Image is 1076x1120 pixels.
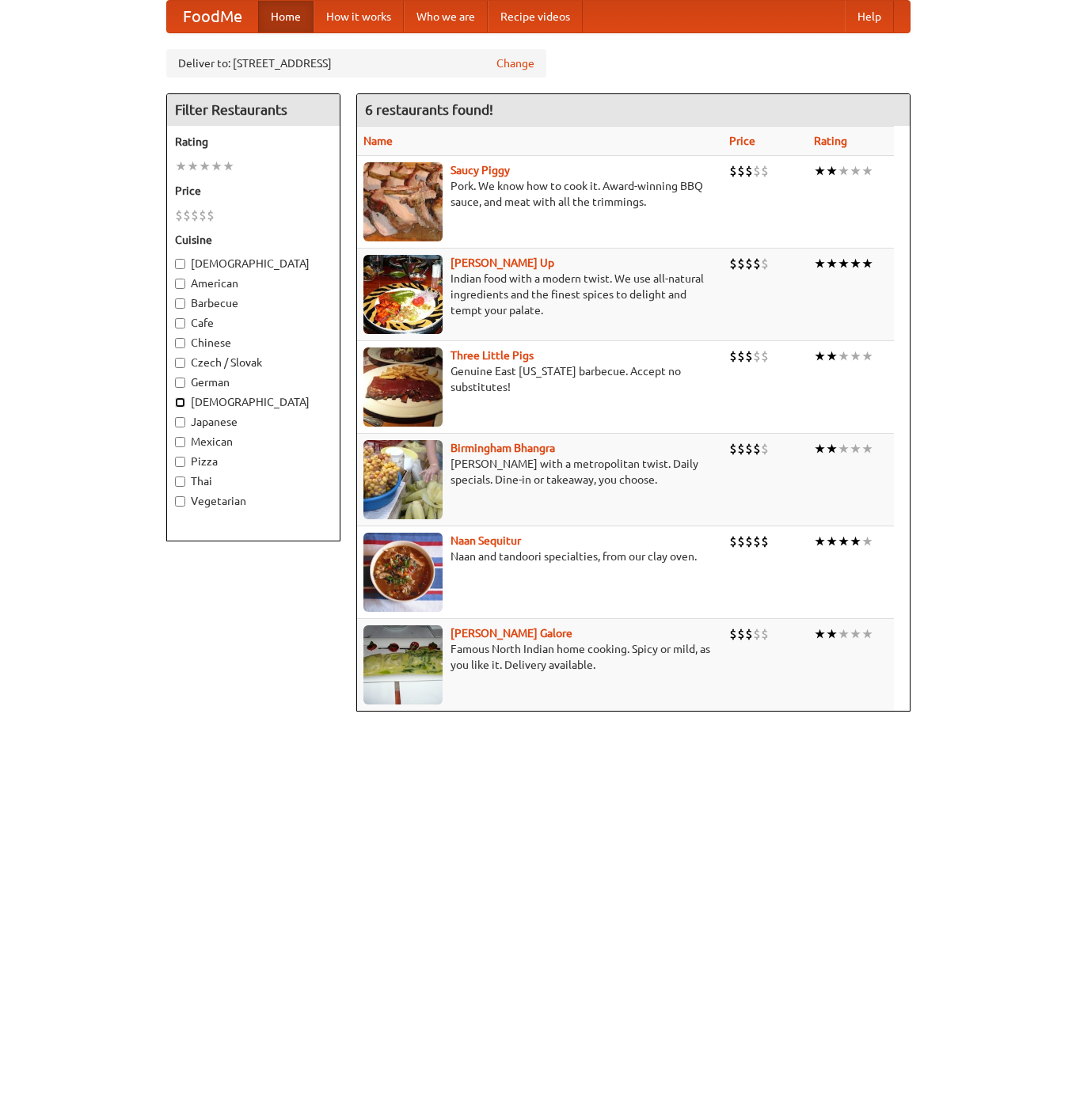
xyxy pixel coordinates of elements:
label: Cafe [175,315,332,331]
input: [DEMOGRAPHIC_DATA] [175,397,185,408]
label: Vegetarian [175,493,332,509]
li: ★ [861,255,873,272]
li: ★ [814,625,826,643]
li: ★ [861,162,873,180]
label: Japanese [175,414,332,430]
li: ★ [850,440,861,457]
li: ★ [826,533,838,550]
li: $ [761,440,769,457]
input: Thai [175,476,185,487]
a: Help [845,1,894,32]
input: Czech / Slovak [175,358,185,368]
input: Cafe [175,318,185,328]
li: ★ [838,440,850,457]
li: ★ [850,625,861,643]
a: Naan Sequitur [451,534,521,547]
li: ★ [826,625,838,643]
p: Pork. We know how to cook it. Award-winning BBQ sauce, and meat with all the trimmings. [363,178,717,210]
b: Three Little Pigs [451,349,534,362]
li: $ [729,347,737,365]
li: $ [745,625,753,643]
label: Czech / Slovak [175,355,332,370]
li: $ [753,347,761,365]
li: $ [729,625,737,643]
li: ★ [838,625,850,643]
a: Who we are [404,1,488,32]
a: Birmingham Bhangra [451,442,555,454]
h5: Rating [175,134,332,150]
input: Mexican [175,437,185,447]
li: $ [737,625,745,643]
li: ★ [861,440,873,457]
img: littlepigs.jpg [363,347,443,427]
li: $ [761,533,769,550]
li: ★ [814,440,826,457]
h5: Price [175,183,332,199]
li: $ [199,207,207,224]
a: How it works [314,1,404,32]
li: ★ [814,255,826,272]
a: Saucy Piggy [451,164,510,177]
label: Pizza [175,454,332,469]
li: $ [737,255,745,272]
input: Japanese [175,417,185,427]
li: ★ [222,158,234,175]
img: saucy.jpg [363,162,443,241]
a: [PERSON_NAME] Up [451,256,554,269]
a: Change [496,55,534,71]
input: Chinese [175,338,185,348]
div: Deliver to: [STREET_ADDRESS] [166,49,546,78]
li: $ [207,207,215,224]
h4: Filter Restaurants [167,94,340,126]
li: ★ [861,347,873,365]
li: $ [745,162,753,180]
li: ★ [850,347,861,365]
li: ★ [175,158,187,175]
li: ★ [838,255,850,272]
li: ★ [850,162,861,180]
li: $ [737,533,745,550]
ng-pluralize: 6 restaurants found! [365,102,493,117]
li: $ [753,162,761,180]
li: $ [191,207,199,224]
li: ★ [826,347,838,365]
li: ★ [814,533,826,550]
a: Price [729,135,755,147]
li: $ [737,440,745,457]
li: ★ [826,255,838,272]
a: Name [363,135,393,147]
input: American [175,279,185,289]
li: $ [175,207,183,224]
li: ★ [850,533,861,550]
li: ★ [187,158,199,175]
li: $ [761,625,769,643]
li: $ [729,255,737,272]
input: Barbecue [175,298,185,309]
li: $ [737,162,745,180]
li: $ [729,162,737,180]
a: Recipe videos [488,1,583,32]
li: ★ [850,255,861,272]
li: $ [745,533,753,550]
p: Genuine East [US_STATE] barbecue. Accept no substitutes! [363,363,717,395]
a: FoodMe [167,1,258,32]
li: $ [753,533,761,550]
li: $ [761,162,769,180]
li: $ [745,347,753,365]
li: ★ [826,162,838,180]
p: Naan and tandoori specialties, from our clay oven. [363,549,717,564]
a: Home [258,1,314,32]
label: Chinese [175,335,332,351]
label: German [175,374,332,390]
li: $ [761,347,769,365]
li: $ [753,440,761,457]
li: ★ [814,347,826,365]
label: Mexican [175,434,332,450]
li: $ [183,207,191,224]
input: Pizza [175,457,185,467]
a: [PERSON_NAME] Galore [451,627,572,640]
label: American [175,275,332,291]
